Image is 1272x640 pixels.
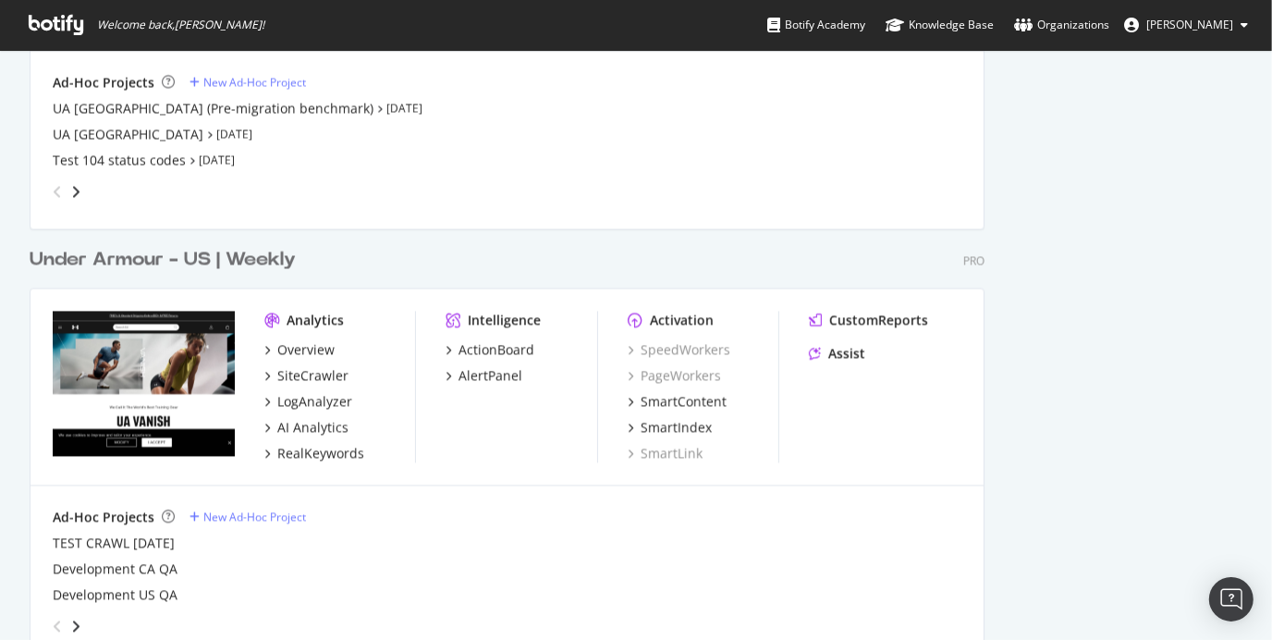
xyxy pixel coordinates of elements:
a: Assist [809,344,865,363]
a: ActionBoard [446,340,534,359]
div: SmartIndex [641,418,712,437]
a: UA [GEOGRAPHIC_DATA] (Pre-migration benchmark) [53,99,373,117]
div: Organizations [1014,16,1109,34]
a: SmartContent [628,392,727,411]
a: CustomReports [809,311,928,329]
a: RealKeywords [264,444,364,462]
a: TEST CRAWL [DATE] [53,534,175,552]
div: Analytics [287,311,344,329]
div: Under Armour - US | Weekly [30,246,296,273]
a: AI Analytics [264,418,349,437]
div: RealKeywords [277,444,364,462]
div: Assist [828,344,865,363]
div: ActionBoard [459,340,534,359]
div: Ad-Hoc Projects [53,73,154,92]
a: [DATE] [199,152,235,167]
a: New Ad-Hoc Project [190,74,306,90]
a: SpeedWorkers [628,340,730,359]
div: Intelligence [468,311,541,329]
span: Welcome back, [PERSON_NAME] ! [97,18,264,32]
a: SiteCrawler [264,366,349,385]
div: angle-left [45,177,69,206]
div: AlertPanel [459,366,522,385]
a: PageWorkers [628,366,721,385]
a: AlertPanel [446,366,522,385]
div: Knowledge Base [886,16,994,34]
a: Under Armour - US | Weekly [30,246,303,273]
a: SmartLink [628,444,703,462]
div: New Ad-Hoc Project [203,74,306,90]
img: www.underarmour.com/en-us [53,311,235,456]
div: Overview [277,340,335,359]
a: New Ad-Hoc Project [190,509,306,524]
a: Development US QA [53,585,177,604]
button: [PERSON_NAME] [1109,10,1263,40]
div: angle-right [69,182,82,201]
a: LogAnalyzer [264,392,352,411]
a: UA [GEOGRAPHIC_DATA] [53,125,203,143]
div: New Ad-Hoc Project [203,509,306,524]
div: Botify Academy [767,16,865,34]
div: Ad-Hoc Projects [53,508,154,526]
div: angle-right [69,617,82,635]
div: SiteCrawler [277,366,349,385]
div: Activation [650,311,714,329]
a: Development CA QA [53,560,177,578]
div: AI Analytics [277,418,349,437]
a: [DATE] [216,126,252,142]
div: Open Intercom Messenger [1209,577,1254,622]
a: Test 104 status codes [53,151,186,169]
div: CustomReports [829,311,928,329]
span: Annie Ye [1146,17,1233,32]
a: [DATE] [386,100,422,116]
div: Pro [963,252,985,268]
a: SmartIndex [628,418,712,437]
div: LogAnalyzer [277,392,352,411]
div: SmartContent [641,392,727,411]
a: Overview [264,340,335,359]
